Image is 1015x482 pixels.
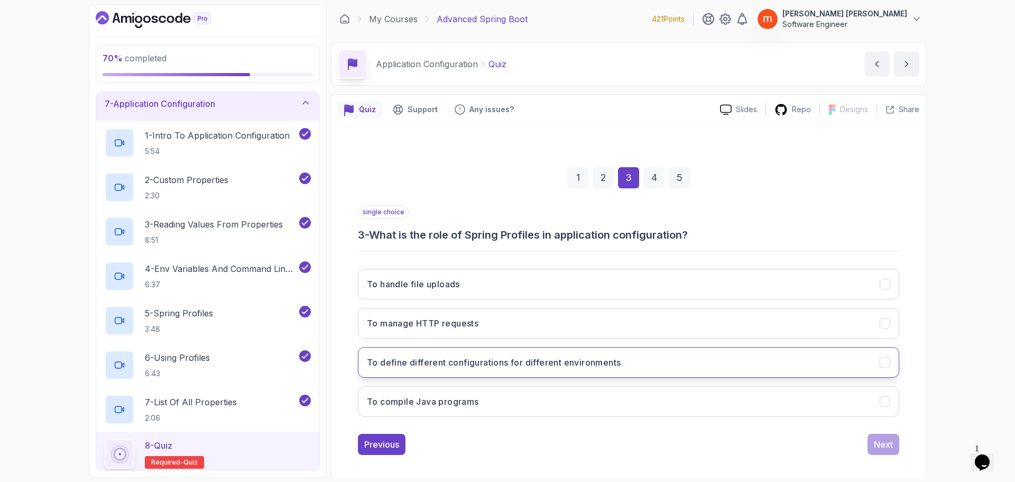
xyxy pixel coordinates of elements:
[712,104,765,115] a: Slides
[359,104,376,115] p: Quiz
[105,395,311,424] button: 7-List Of All Properties2:06
[105,306,311,335] button: 5-Spring Profiles3:48
[367,317,478,330] h3: To manage HTTP requests
[145,262,297,275] p: 4 - Env Variables And Command Line Arguments
[145,307,213,320] p: 5 - Spring Profiles
[96,11,235,28] a: Dashboard
[145,146,290,157] p: 5:54
[766,103,819,116] a: Repo
[593,167,614,188] div: 2
[145,396,237,408] p: 7 - List Of All Properties
[151,458,183,467] span: Required-
[448,101,520,118] button: Feedback button
[145,190,228,201] p: 2:30
[792,104,811,115] p: Repo
[618,167,639,188] div: 3
[358,347,899,378] button: To define different configurations for different environments
[145,368,210,379] p: 6:43
[386,101,444,118] button: Support button
[145,439,172,452] p: 8 - Quiz
[358,269,899,299] button: To handle file uploads
[338,101,382,118] button: quiz button
[105,439,311,469] button: 8-QuizRequired-quiz
[782,8,907,19] p: [PERSON_NAME] [PERSON_NAME]
[105,217,311,247] button: 3-Reading Values From Properties8:51
[145,351,210,364] p: 6 - Using Profiles
[358,386,899,417] button: To compile Java programs
[145,235,283,245] p: 8:51
[145,129,290,142] p: 1 - Intro To Application Configuration
[408,104,438,115] p: Support
[874,438,893,451] div: Next
[96,87,319,121] button: 7-Application Configuration
[105,350,311,380] button: 6-Using Profiles6:43
[364,438,399,451] div: Previous
[971,440,1004,471] iframe: chat widget
[652,14,685,24] p: 421 Points
[105,261,311,291] button: 4-Env Variables And Command Line Arguments6:37
[105,97,215,110] h3: 7 - Application Configuration
[103,53,167,63] span: completed
[567,167,588,188] div: 1
[757,8,922,30] button: user profile image[PERSON_NAME] [PERSON_NAME]Software Engineer
[103,53,123,63] span: 70 %
[488,58,506,70] p: Quiz
[469,104,514,115] p: Any issues?
[339,14,350,24] a: Dashboard
[376,58,478,70] p: Application Configuration
[669,167,690,188] div: 5
[145,324,213,334] p: 3:48
[145,174,228,186] p: 2 - Custom Properties
[782,19,907,30] p: Software Engineer
[437,13,528,25] p: Advanced Spring Boot
[358,434,405,455] button: Previous
[367,278,460,290] h3: To handle file uploads
[369,13,418,25] a: My Courses
[145,218,283,231] p: 3 - Reading Values From Properties
[868,434,899,455] button: Next
[367,395,479,408] h3: To compile Java programs
[894,51,919,77] button: next content
[358,205,409,219] p: single choice
[876,104,919,115] button: Share
[145,413,237,423] p: 2:06
[105,128,311,158] button: 1-Intro To Application Configuration5:54
[145,279,297,290] p: 6:37
[358,308,899,339] button: To manage HTTP requests
[183,458,198,467] span: quiz
[367,356,621,369] h3: To define different configurations for different environments
[840,104,868,115] p: Designs
[358,228,899,242] h3: 3 - What is the role of Spring Profiles in application configuration?
[758,9,778,29] img: user profile image
[736,104,757,115] p: Slides
[643,167,665,188] div: 4
[864,51,890,77] button: previous content
[899,104,919,115] p: Share
[105,172,311,202] button: 2-Custom Properties2:30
